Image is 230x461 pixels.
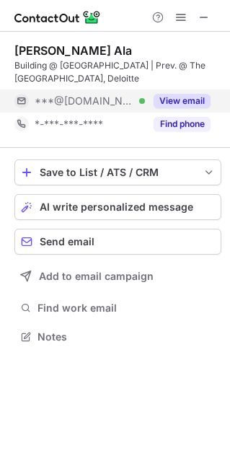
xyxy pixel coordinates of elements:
span: Add to email campaign [39,271,154,282]
div: [PERSON_NAME] Ala [14,43,132,58]
div: Building @ [GEOGRAPHIC_DATA] | Prev. @ The [GEOGRAPHIC_DATA], Deloitte [14,59,221,85]
span: Send email [40,236,94,247]
button: Reveal Button [154,94,211,108]
span: AI write personalized message [40,201,193,213]
span: Find work email [37,302,216,315]
span: ***@[DOMAIN_NAME] [35,95,134,107]
button: Find work email [14,298,221,318]
button: Notes [14,327,221,347]
button: AI write personalized message [14,194,221,220]
span: Notes [37,330,216,343]
button: save-profile-one-click [14,159,221,185]
img: ContactOut v5.3.10 [14,9,101,26]
button: Send email [14,229,221,255]
button: Add to email campaign [14,263,221,289]
button: Reveal Button [154,117,211,131]
div: Save to List / ATS / CRM [40,167,196,178]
